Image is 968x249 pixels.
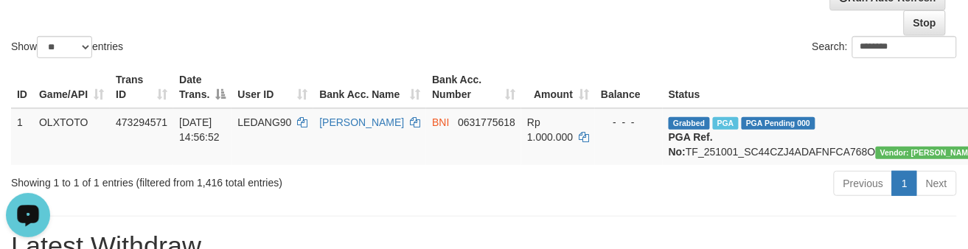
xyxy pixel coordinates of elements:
th: Bank Acc. Number: activate to sort column ascending [426,66,521,108]
span: BNI [432,116,449,128]
label: Search: [812,36,957,58]
input: Search: [852,36,957,58]
th: Trans ID: activate to sort column ascending [110,66,173,108]
button: Open LiveChat chat widget [6,6,50,50]
span: LEDANG90 [237,116,291,128]
th: Game/API: activate to sort column ascending [33,66,110,108]
th: ID [11,66,33,108]
th: Bank Acc. Name: activate to sort column ascending [313,66,426,108]
span: Grabbed [669,117,710,130]
span: PGA Pending [742,117,815,130]
div: Showing 1 to 1 of 1 entries (filtered from 1,416 total entries) [11,169,392,190]
span: Marked by aubgusti [713,117,739,130]
th: Balance [595,66,663,108]
a: Next [916,171,957,196]
a: Stop [904,10,946,35]
a: [PERSON_NAME] [319,116,404,128]
td: 1 [11,108,33,165]
a: Previous [834,171,893,196]
span: 473294571 [116,116,167,128]
label: Show entries [11,36,123,58]
span: [DATE] 14:56:52 [179,116,220,143]
div: - - - [601,115,657,130]
a: 1 [892,171,917,196]
th: Amount: activate to sort column ascending [521,66,595,108]
select: Showentries [37,36,92,58]
span: Rp 1.000.000 [527,116,573,143]
b: PGA Ref. No: [669,131,713,158]
td: OLXTOTO [33,108,110,165]
th: Date Trans.: activate to sort column descending [173,66,231,108]
th: User ID: activate to sort column ascending [231,66,313,108]
span: Copy 0631775618 to clipboard [458,116,515,128]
